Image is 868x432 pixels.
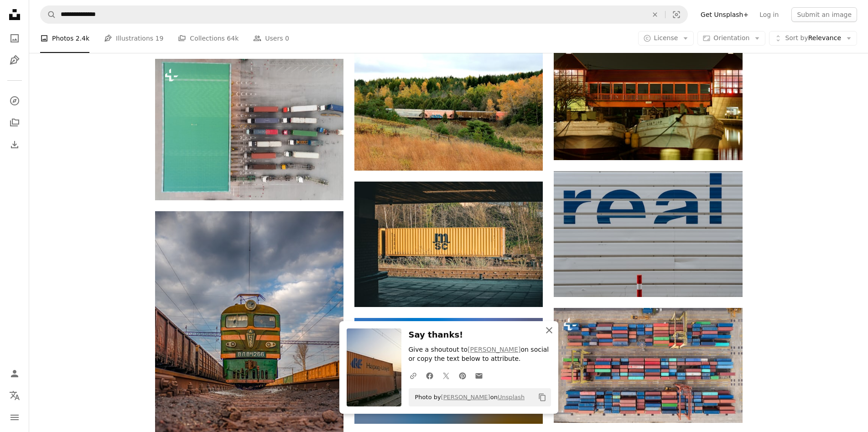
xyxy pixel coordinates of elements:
[155,125,343,133] a: Aerial view Truck carry container ship waiting to sea port for unloading container for logistics ...
[253,24,289,53] a: Users 0
[535,390,550,405] button: Copy to clipboard
[498,394,525,401] a: Unsplash
[785,34,808,42] span: Sort by
[554,93,742,101] a: a couple of boats that are sitting in the water
[441,394,490,401] a: [PERSON_NAME]
[468,346,520,353] a: [PERSON_NAME]
[411,390,525,405] span: Photo by on
[5,364,24,383] a: Log in / Sign up
[665,6,687,23] button: Visual search
[5,408,24,427] button: Menu
[654,34,678,42] span: License
[155,352,343,360] a: green and yellow train on railway
[754,7,784,22] a: Log in
[5,29,24,47] a: Photos
[697,31,765,46] button: Orientation
[454,366,471,385] a: Share on Pinterest
[554,361,742,370] a: Aerial view container ship from sea port for import export logistics or transportation concept ba...
[713,34,749,42] span: Orientation
[554,230,742,238] a: real text on white wall
[354,240,543,248] a: Yellow shipping container on train tracks.
[438,366,454,385] a: Share on Twitter
[791,7,857,22] button: Submit an image
[554,35,742,160] img: a couple of boats that are sitting in the water
[41,6,56,23] button: Search Unsplash
[40,5,688,24] form: Find visuals sitewide
[104,24,163,53] a: Illustrations 19
[409,328,551,342] h3: Say thanks!
[695,7,754,22] a: Get Unsplash+
[5,135,24,154] a: Download History
[5,92,24,110] a: Explore
[554,171,742,297] img: real text on white wall
[354,318,543,424] img: A train traveling down train tracks next to a traffic light
[421,366,438,385] a: Share on Facebook
[155,59,343,200] img: Aerial view Truck carry container ship waiting to sea port for unloading container for logistics ...
[5,114,24,132] a: Collections
[638,31,694,46] button: License
[178,24,239,53] a: Collections 64k
[409,345,551,364] p: Give a shoutout to on social or copy the text below to attribute.
[5,51,24,69] a: Illustrations
[156,33,164,43] span: 19
[354,45,543,170] img: white and red train on rail road near green trees during daytime
[645,6,665,23] button: Clear
[354,182,543,307] img: Yellow shipping container on train tracks.
[769,31,857,46] button: Sort byRelevance
[354,104,543,112] a: white and red train on rail road near green trees during daytime
[471,366,487,385] a: Share over email
[5,386,24,405] button: Language
[554,308,742,423] img: Aerial view container ship from sea port for import export logistics or transportation concept ba...
[785,34,841,43] span: Relevance
[285,33,289,43] span: 0
[5,5,24,26] a: Home — Unsplash
[227,33,239,43] span: 64k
